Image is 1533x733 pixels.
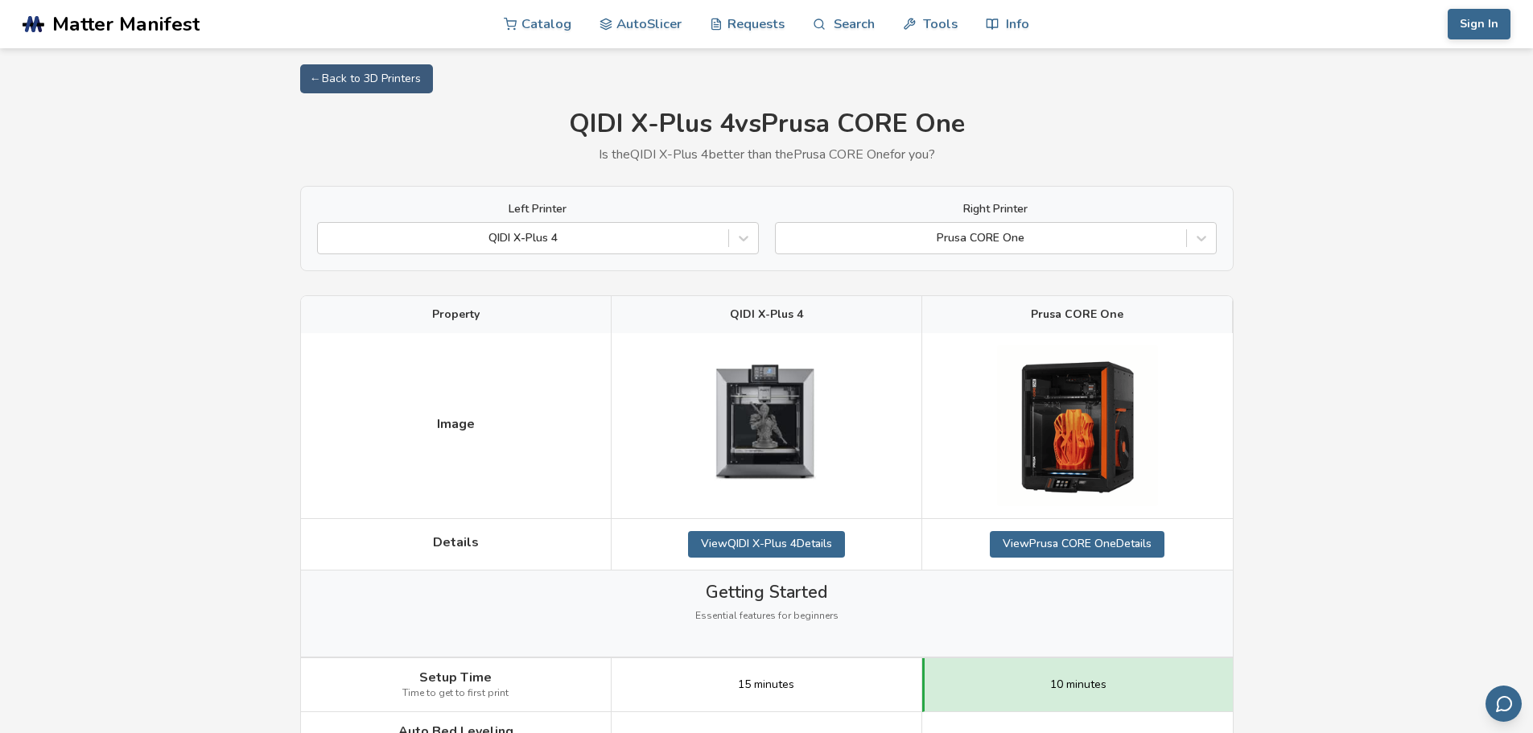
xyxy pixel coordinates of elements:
label: Left Printer [317,203,759,216]
span: Matter Manifest [52,13,200,35]
span: Setup Time [419,670,492,685]
span: Prusa CORE One [1031,308,1123,321]
span: Image [437,417,475,431]
span: 10 minutes [1050,678,1106,691]
img: Prusa CORE One [997,345,1158,506]
a: ViewQIDI X-Plus 4Details [688,531,845,557]
button: Sign In [1448,9,1510,39]
img: QIDI X-Plus 4 [686,345,847,506]
span: Getting Started [706,583,827,602]
span: QIDI X-Plus 4 [730,308,803,321]
p: Is the QIDI X-Plus 4 better than the Prusa CORE One for you? [300,147,1234,162]
span: Property [432,308,480,321]
span: 15 minutes [738,678,794,691]
h1: QIDI X-Plus 4 vs Prusa CORE One [300,109,1234,139]
a: ← Back to 3D Printers [300,64,433,93]
input: Prusa CORE One [784,232,787,245]
input: QIDI X-Plus 4 [326,232,329,245]
span: Details [433,535,479,550]
label: Right Printer [775,203,1217,216]
span: Essential features for beginners [695,611,839,622]
a: ViewPrusa CORE OneDetails [990,531,1164,557]
button: Send feedback via email [1486,686,1522,722]
span: Time to get to first print [402,688,509,699]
